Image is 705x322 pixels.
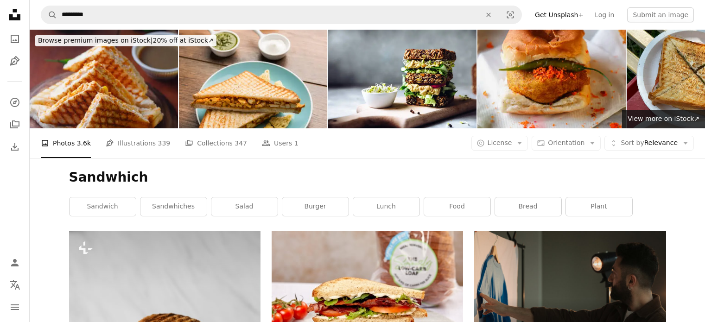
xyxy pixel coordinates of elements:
[604,136,694,151] button: Sort byRelevance
[532,136,601,151] button: Orientation
[6,298,24,316] button: Menu
[272,303,463,312] a: burger with tomato and lettuce on white ceramic plate
[185,128,247,158] a: Collections 347
[282,197,349,216] a: burger
[6,52,24,70] a: Illustrations
[627,7,694,22] button: Submit an image
[499,6,521,24] button: Visual search
[566,197,632,216] a: plant
[478,6,499,24] button: Clear
[6,138,24,156] a: Download History
[6,30,24,48] a: Photos
[6,253,24,272] a: Log in / Sign up
[589,7,620,22] a: Log in
[622,110,705,128] a: View more on iStock↗
[158,138,171,148] span: 339
[548,139,584,146] span: Orientation
[6,115,24,134] a: Collections
[69,169,666,186] h1: Sandwhich
[30,30,178,128] img: Veg grilled sandwich
[30,30,222,52] a: Browse premium images on iStock|20% off at iStock↗
[70,197,136,216] a: sandwich
[41,6,522,24] form: Find visuals sitewide
[529,7,589,22] a: Get Unsplash+
[38,37,152,44] span: Browse premium images on iStock |
[6,93,24,112] a: Explore
[140,197,207,216] a: sandwhiches
[621,139,644,146] span: Sort by
[328,30,476,128] img: Vegan super sandwich served with sprouts
[628,115,699,122] span: View more on iStock ↗
[488,139,512,146] span: License
[353,197,419,216] a: lunch
[106,128,170,158] a: Illustrations 339
[38,37,214,44] span: 20% off at iStock ↗
[424,197,490,216] a: food
[477,30,626,128] img: Vada Pav
[6,276,24,294] button: Language
[262,128,299,158] a: Users 1
[294,138,299,148] span: 1
[235,138,247,148] span: 347
[495,197,561,216] a: bread
[179,30,327,128] img: Paneer tikka Sandwich - is a popular Indian version of sandwich using cottage cheese curry with t...
[211,197,278,216] a: salad
[471,136,528,151] button: License
[41,6,57,24] button: Search Unsplash
[621,139,678,148] span: Relevance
